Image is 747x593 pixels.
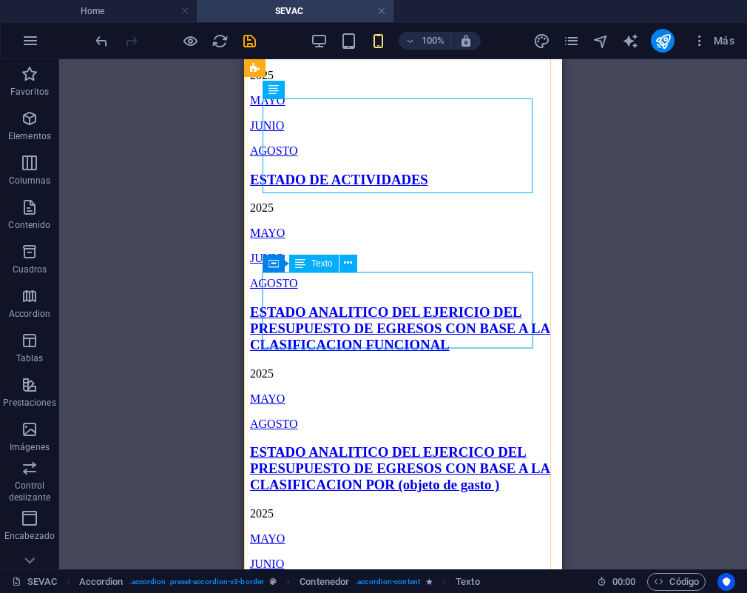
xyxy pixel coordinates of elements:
i: Deshacer: Cambiar texto (Ctrl+Z) [93,33,110,50]
p: Contenido [8,219,50,231]
p: Encabezado [4,530,55,542]
button: Usercentrics [717,573,735,591]
i: Navegador [592,33,609,50]
p: Tablas [16,352,44,364]
i: Volver a cargar página [212,33,229,50]
button: text_generator [621,32,639,50]
span: Haz clic para seleccionar y doble clic para editar [79,573,124,591]
p: Accordion [9,308,50,320]
i: Páginas (Ctrl+Alt+S) [563,33,580,50]
button: undo [92,32,110,50]
h6: 100% [421,32,445,50]
i: Guardar (Ctrl+S) [241,33,258,50]
span: 00 00 [612,573,635,591]
button: Haz clic para salir del modo de previsualización y seguir editando [181,32,199,50]
p: Columnas [9,175,51,187]
button: 100% [399,32,451,50]
button: reload [211,32,229,50]
button: navigator [592,32,609,50]
span: Haz clic para seleccionar y doble clic para editar [456,573,479,591]
span: . accordion .preset-accordion-v3-border [129,573,265,591]
p: Prestaciones [3,397,55,409]
h4: SEVAC [197,3,393,19]
button: pages [562,32,580,50]
h6: Tiempo de la sesión [597,573,636,591]
span: : [623,576,625,587]
i: Al redimensionar, ajustar el nivel de zoom automáticamente para ajustarse al dispositivo elegido. [459,34,473,47]
i: Este elemento es un preajuste personalizable [270,577,277,586]
p: Elementos [8,130,51,142]
a: Haz clic para cancelar la selección y doble clic para abrir páginas [12,573,58,591]
i: Publicar [655,33,672,50]
i: El elemento contiene una animación [426,577,433,586]
span: Texto [311,259,333,268]
i: Diseño (Ctrl+Alt+Y) [533,33,550,50]
span: . accordion-content [355,573,420,591]
button: Más [686,29,740,53]
i: AI Writer [622,33,639,50]
button: save [240,32,258,50]
span: Haz clic para seleccionar y doble clic para editar [300,573,349,591]
p: Favoritos [10,86,49,98]
span: Más [692,33,734,48]
nav: breadcrumb [79,573,480,591]
button: design [533,32,550,50]
p: Imágenes [10,441,50,453]
button: publish [651,29,675,53]
p: Cuadros [13,264,47,275]
span: Código [654,573,699,591]
button: Código [647,573,706,591]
